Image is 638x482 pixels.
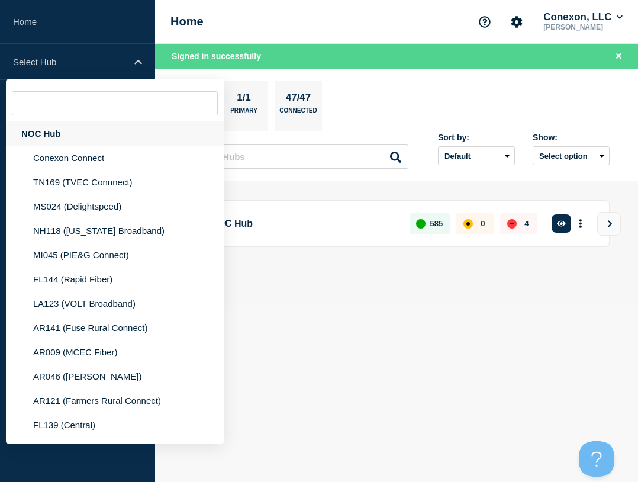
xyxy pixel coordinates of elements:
[6,218,224,243] li: NH118 ([US_STATE] Broadband)
[541,23,625,31] p: [PERSON_NAME]
[579,441,614,477] iframe: Help Scout Beacon - Open
[504,9,529,34] button: Account settings
[6,267,224,291] li: FL144 (Rapid Fiber)
[416,219,426,229] div: up
[472,9,497,34] button: Support
[541,11,625,23] button: Conexon, LLC
[172,52,261,61] span: Signed in successfully
[183,144,408,169] input: Search Hubs
[233,92,256,107] p: 1/1
[6,340,224,364] li: AR009 (MCEC Fiber)
[6,243,224,267] li: MI045 (PIE&G Connect)
[281,92,315,107] p: 47/47
[170,15,204,28] h1: Home
[6,316,224,340] li: AR141 (Fuse Rural Connect)
[13,57,127,67] p: Select Hub
[6,121,224,146] div: NOC Hub
[6,413,224,437] li: FL139 (Central)
[463,219,473,229] div: affected
[6,170,224,194] li: TN169 (TVEC Connnect)
[430,219,443,228] p: 585
[230,107,257,120] p: Primary
[211,213,396,234] p: NOC Hub
[438,146,515,165] select: Sort by
[524,219,529,228] p: 4
[597,212,621,236] button: View
[6,194,224,218] li: MS024 (Delightspeed)
[6,291,224,316] li: LA123 (VOLT Broadband)
[533,133,610,142] div: Show:
[438,133,515,142] div: Sort by:
[279,107,317,120] p: Connected
[533,146,610,165] button: Select option
[6,364,224,388] li: AR046 ([PERSON_NAME])
[6,388,224,413] li: AR121 (Farmers Rural Connect)
[6,146,224,170] li: Conexon Connect
[507,219,517,229] div: down
[573,213,588,234] button: More actions
[481,219,485,228] p: 0
[611,50,626,63] button: Close banner
[6,437,224,471] li: IN043 ([GEOGRAPHIC_DATA] REMC Broadband)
